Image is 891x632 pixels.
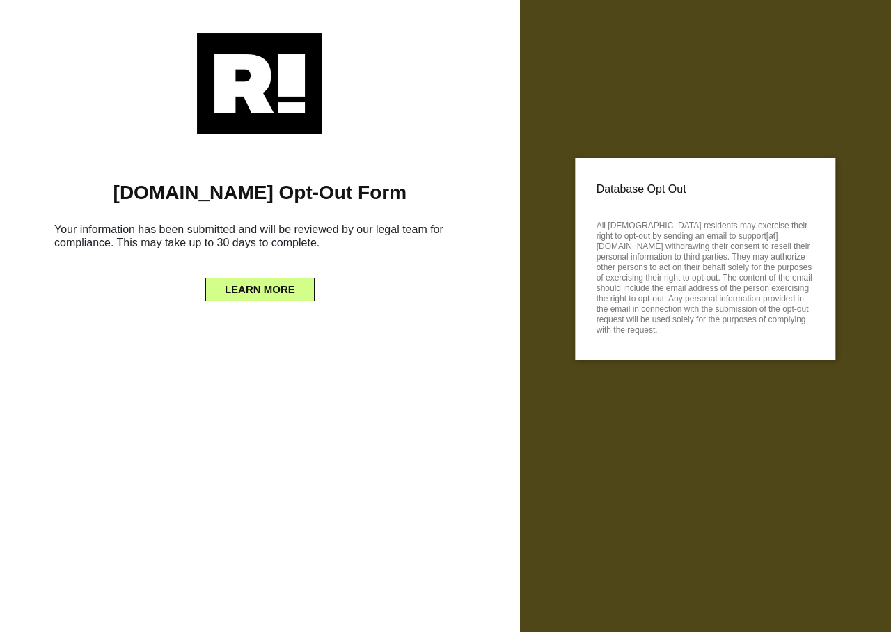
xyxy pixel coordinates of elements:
[597,216,814,335] p: All [DEMOGRAPHIC_DATA] residents may exercise their right to opt-out by sending an email to suppo...
[21,217,499,260] h6: Your information has been submitted and will be reviewed by our legal team for compliance. This m...
[197,33,322,134] img: Retention.com
[21,181,499,205] h1: [DOMAIN_NAME] Opt-Out Form
[205,278,315,301] button: LEARN MORE
[205,280,315,291] a: LEARN MORE
[597,179,814,200] p: Database Opt Out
